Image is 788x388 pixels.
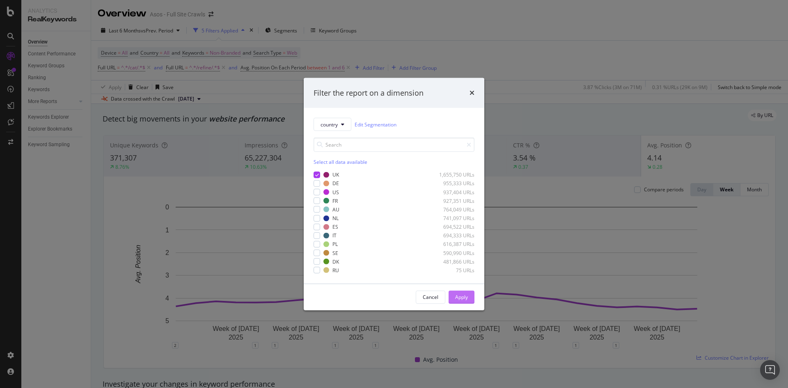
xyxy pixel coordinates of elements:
[332,215,339,222] div: NL
[434,188,474,195] div: 937,404 URLs
[332,249,338,256] div: SE
[332,223,338,230] div: ES
[332,267,339,274] div: RU
[434,223,474,230] div: 694,522 URLs
[332,258,339,265] div: DK
[332,241,338,248] div: PL
[314,138,474,152] input: Search
[332,197,338,204] div: FR
[423,294,438,301] div: Cancel
[434,232,474,239] div: 694,333 URLs
[416,291,445,304] button: Cancel
[434,180,474,187] div: 955,333 URLs
[332,188,339,195] div: US
[434,249,474,256] div: 590,990 URLs
[314,118,351,131] button: country
[332,206,339,213] div: AU
[760,360,780,380] div: Open Intercom Messenger
[434,197,474,204] div: 927,351 URLs
[355,120,396,129] a: Edit Segmentation
[434,215,474,222] div: 741,097 URLs
[314,87,424,98] div: Filter the report on a dimension
[455,294,468,301] div: Apply
[434,258,474,265] div: 481,866 URLs
[332,171,339,178] div: UK
[434,267,474,274] div: 75 URLs
[321,121,338,128] span: country
[434,241,474,248] div: 616,387 URLs
[434,171,474,178] div: 1,655,750 URLs
[470,87,474,98] div: times
[332,232,337,239] div: IT
[314,158,474,165] div: Select all data available
[332,180,339,187] div: DE
[449,291,474,304] button: Apply
[434,206,474,213] div: 764,049 URLs
[304,78,484,310] div: modal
